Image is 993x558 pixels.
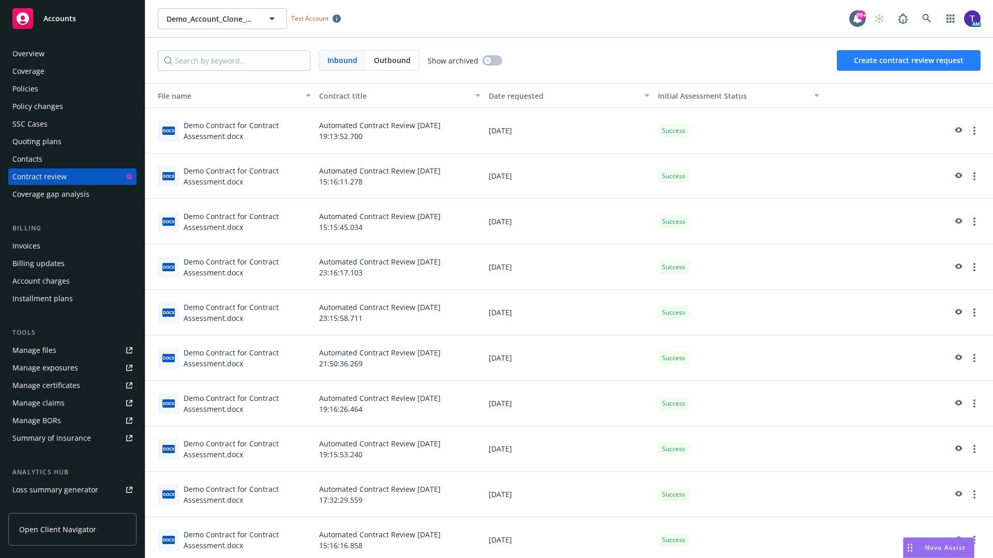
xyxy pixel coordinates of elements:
[184,438,311,460] div: Demo Contract for Contract Assessment.docx
[374,55,411,66] span: Outbound
[315,426,485,472] div: Automated Contract Review [DATE] 19:15:53.240
[8,360,137,376] a: Manage exposures
[8,467,137,477] div: Analytics hub
[291,14,328,23] span: Test Account
[658,91,747,101] span: Initial Assessment Status
[12,45,44,62] div: Overview
[489,90,639,101] div: Date requested
[8,151,137,167] a: Contacts
[662,262,685,272] span: Success
[184,484,311,505] div: Demo Contract for Contract Assessment.docx
[162,263,175,271] span: docx
[8,377,137,394] a: Manage certificates
[662,490,685,499] span: Success
[184,211,311,233] div: Demo Contract for Contract Assessment.docx
[184,393,311,414] div: Demo Contract for Contract Assessment.docx
[8,273,137,289] a: Account charges
[8,116,137,132] a: SSC Cases
[319,51,366,70] span: Inbound
[184,302,311,323] div: Demo Contract for Contract Assessment.docx
[952,443,964,455] a: preview
[8,395,137,411] a: Manage claims
[485,108,654,153] div: [DATE]
[315,199,485,244] div: Automated Contract Review [DATE] 15:15:45.034
[8,328,137,338] div: Tools
[8,133,137,150] a: Quoting plans
[8,482,137,498] a: Loss summary generator
[8,342,137,359] a: Manage files
[12,290,73,307] div: Installment plans
[12,116,48,132] div: SSC Cases
[968,397,981,410] a: more
[315,244,485,290] div: Automated Contract Review [DATE] 23:16:17.103
[162,127,175,134] span: docx
[952,488,964,501] a: preview
[12,360,78,376] div: Manage exposures
[916,8,937,29] a: Search
[184,165,311,187] div: Demo Contract for Contract Assessment.docx
[162,354,175,362] span: docx
[8,186,137,203] a: Coverage gap analysis
[162,172,175,180] span: docx
[8,168,137,185] a: Contract review
[662,399,685,408] span: Success
[315,83,485,108] button: Contract title
[952,397,964,410] a: preview
[287,13,345,24] span: Test Account
[162,536,175,544] span: docx
[327,55,357,66] span: Inbound
[837,50,981,71] button: Create contract review request
[952,534,964,546] a: preview
[904,538,916,557] div: Drag to move
[8,81,137,97] a: Policies
[162,218,175,225] span: docx
[162,308,175,316] span: docx
[158,50,310,71] input: Search by keyword...
[485,290,654,335] div: [DATE]
[968,488,981,501] a: more
[12,430,91,446] div: Summary of insurance
[8,238,137,254] a: Invoices
[12,377,80,394] div: Manage certificates
[12,273,70,289] div: Account charges
[162,399,175,407] span: docx
[662,172,685,181] span: Success
[485,426,654,472] div: [DATE]
[315,381,485,426] div: Automated Contract Review [DATE] 19:16:26.464
[184,347,311,369] div: Demo Contract for Contract Assessment.docx
[662,535,685,545] span: Success
[854,55,964,65] span: Create contract review request
[12,133,62,150] div: Quoting plans
[485,381,654,426] div: [DATE]
[12,151,42,167] div: Contacts
[662,126,685,135] span: Success
[149,90,299,101] div: Toggle SortBy
[485,472,654,517] div: [DATE]
[428,55,478,66] span: Show archived
[662,444,685,454] span: Success
[8,4,137,33] a: Accounts
[8,98,137,115] a: Policy changes
[856,10,866,20] div: 99+
[12,412,61,429] div: Manage BORs
[167,13,256,24] span: Demo_Account_Clone_QA_CR_Tests_Demo
[952,352,964,364] a: preview
[12,98,63,115] div: Policy changes
[315,335,485,381] div: Automated Contract Review [DATE] 21:50:36.269
[12,63,44,80] div: Coverage
[952,215,964,228] a: preview
[952,170,964,182] a: preview
[162,490,175,498] span: docx
[12,186,89,203] div: Coverage gap analysis
[8,290,137,307] a: Installment plans
[968,215,981,228] a: more
[893,8,913,29] a: Report a Bug
[662,308,685,317] span: Success
[968,261,981,273] a: more
[12,168,67,185] div: Contract review
[968,534,981,546] a: more
[315,290,485,335] div: Automated Contract Review [DATE] 23:15:58.711
[968,125,981,137] a: more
